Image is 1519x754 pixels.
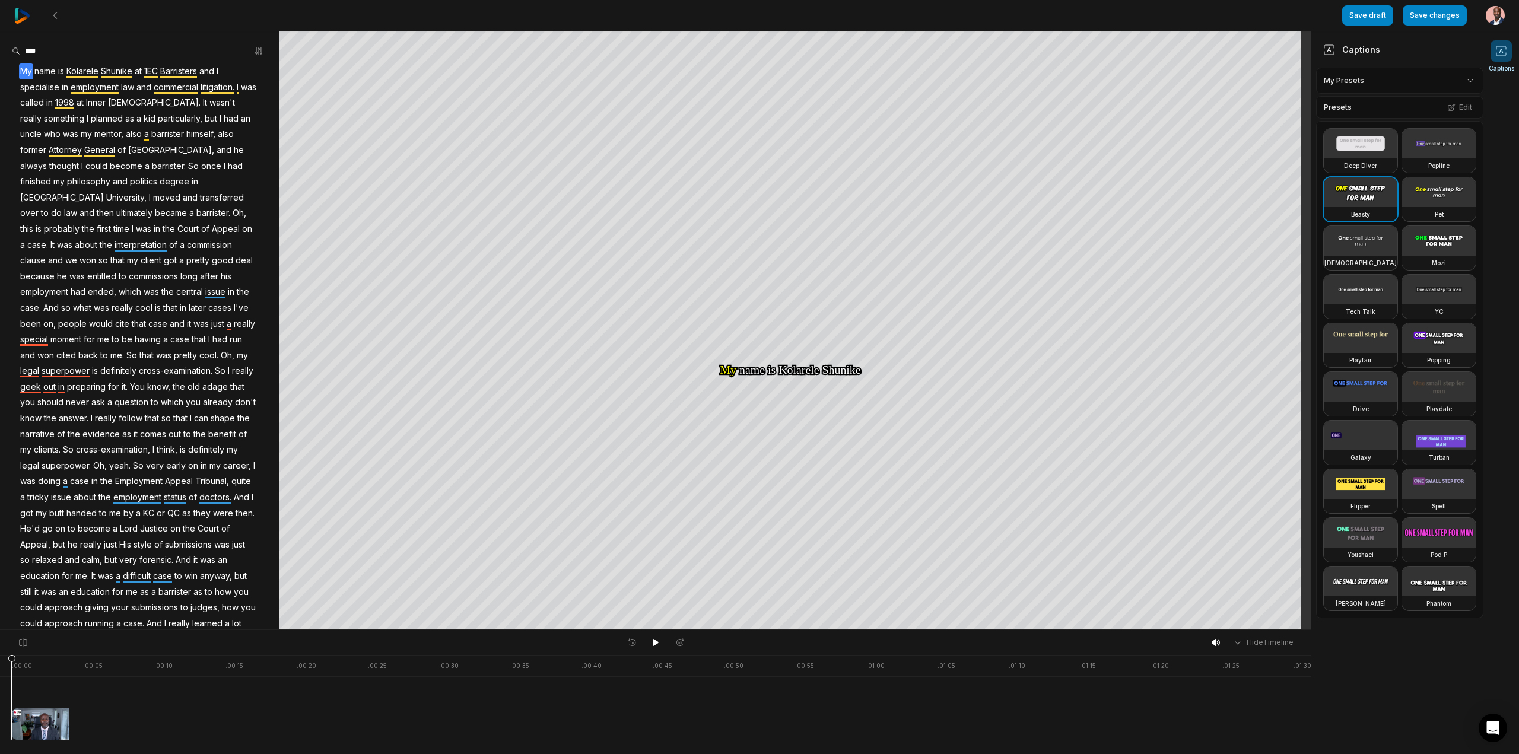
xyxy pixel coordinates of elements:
[217,126,235,142] span: also
[211,253,234,269] span: good
[121,427,132,443] span: as
[98,237,113,253] span: the
[56,237,74,253] span: was
[147,316,169,332] span: case
[114,316,131,332] span: cite
[236,284,250,300] span: the
[19,158,48,174] span: always
[151,442,155,458] span: I
[1316,96,1483,119] div: Presets
[192,316,210,332] span: was
[186,379,201,395] span: old
[211,221,241,237] span: Appeal
[175,284,204,300] span: central
[120,332,134,348] span: be
[19,284,69,300] span: employment
[207,300,233,316] span: cases
[19,95,45,111] span: called
[220,269,233,285] span: his
[1351,209,1370,219] h3: Beasty
[188,205,195,221] span: a
[56,269,68,285] span: he
[234,395,257,411] span: don't
[165,458,187,474] span: early
[83,142,116,158] span: General
[186,237,233,253] span: commission
[96,332,110,348] span: me
[19,395,36,411] span: you
[192,427,207,443] span: the
[1323,43,1380,56] div: Captions
[139,253,163,269] span: client
[52,174,66,190] span: my
[19,316,42,332] span: been
[74,237,98,253] span: about
[19,237,26,253] span: a
[19,142,47,158] span: former
[138,348,155,364] span: that
[199,190,245,206] span: transferred
[144,158,151,174] span: a
[187,458,199,474] span: on
[66,379,107,395] span: preparing
[204,111,218,127] span: but
[58,411,90,427] span: answer.
[55,348,77,364] span: cited
[47,142,83,158] span: Attorney
[199,79,236,96] span: litigation.
[200,158,223,174] span: once
[19,190,105,206] span: [GEOGRAPHIC_DATA]
[62,442,75,458] span: So
[236,348,249,364] span: my
[1489,40,1514,73] button: Captions
[182,427,192,443] span: to
[117,269,128,285] span: to
[19,411,43,427] span: know
[1427,355,1451,365] h3: Popping
[19,300,42,316] span: case.
[1229,634,1297,651] button: HideTimeline
[1426,404,1452,413] h3: Playdate
[204,284,227,300] span: issue
[40,363,91,379] span: superpower
[199,458,208,474] span: in
[198,63,215,79] span: and
[19,63,33,79] span: My
[215,142,233,158] span: and
[113,237,168,253] span: interpretation
[109,348,125,364] span: me.
[75,95,85,111] span: at
[1435,209,1444,219] h3: Pet
[42,300,60,316] span: And
[125,126,143,142] span: also
[54,95,75,111] span: 1998
[75,442,151,458] span: cross-examination,
[186,316,192,332] span: it
[106,395,113,411] span: a
[132,427,139,443] span: it
[179,237,186,253] span: a
[57,63,65,79] span: is
[150,395,160,411] span: to
[113,395,150,411] span: question
[125,348,138,364] span: So
[47,253,64,269] span: and
[162,332,169,348] span: a
[185,253,211,269] span: pretty
[86,269,117,285] span: entitled
[66,427,81,443] span: the
[42,379,57,395] span: out
[169,332,190,348] span: case
[171,379,186,395] span: the
[152,221,161,237] span: in
[56,427,66,443] span: of
[179,442,187,458] span: is
[208,458,222,474] span: my
[231,205,247,221] span: Oh,
[88,316,114,332] span: would
[82,332,96,348] span: for
[211,332,228,348] span: had
[160,395,185,411] span: which
[120,79,135,96] span: law
[91,363,99,379] span: is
